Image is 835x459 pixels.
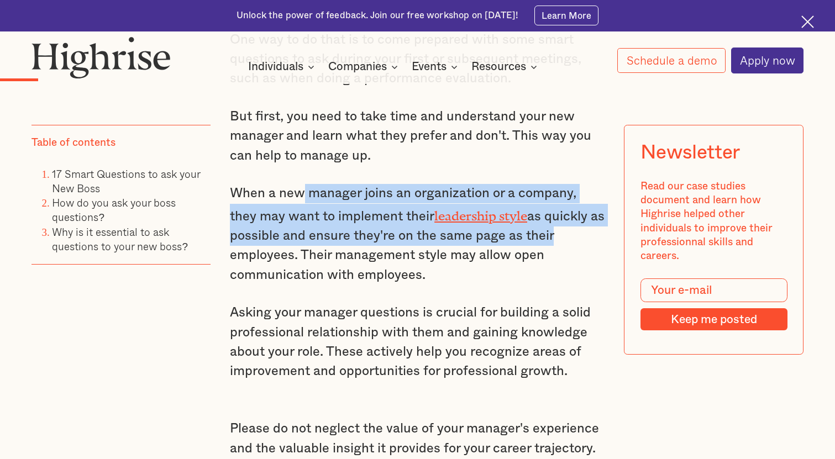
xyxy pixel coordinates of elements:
[640,278,787,302] input: Your e-mail
[230,107,605,166] p: But first, you need to take time and understand your new manager and learn what they prefer and d...
[412,60,447,73] div: Events
[640,180,787,263] div: Read our case studies document and learn how Highrise helped other individuals to improve their p...
[230,184,605,285] p: When a new manager joins an organization or a company, they may want to implement their as quickl...
[471,60,526,73] div: Resources
[52,195,176,225] a: How do you ask your boss questions?
[248,60,318,73] div: Individuals
[617,48,726,73] a: Schedule a demo
[31,36,171,78] img: Highrise logo
[31,136,115,150] div: Table of contents
[640,278,787,330] form: Modal Form
[328,60,401,73] div: Companies
[52,224,188,254] a: Why is it essential to ask questions to your new boss?
[640,141,740,164] div: Newsletter
[640,309,787,331] input: Keep me posted
[52,166,200,196] a: 17 Smart Questions to ask your New Boss
[412,60,461,73] div: Events
[434,208,527,217] a: leadership style
[731,48,804,73] a: Apply now
[248,60,303,73] div: Individuals
[471,60,540,73] div: Resources
[237,9,518,22] div: Unlock the power of feedback. Join our free workshop on [DATE]!
[801,15,814,28] img: Cross icon
[534,6,599,25] a: Learn More
[328,60,387,73] div: Companies
[230,303,605,382] p: Asking your manager questions is crucial for building a solid professional relationship with them...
